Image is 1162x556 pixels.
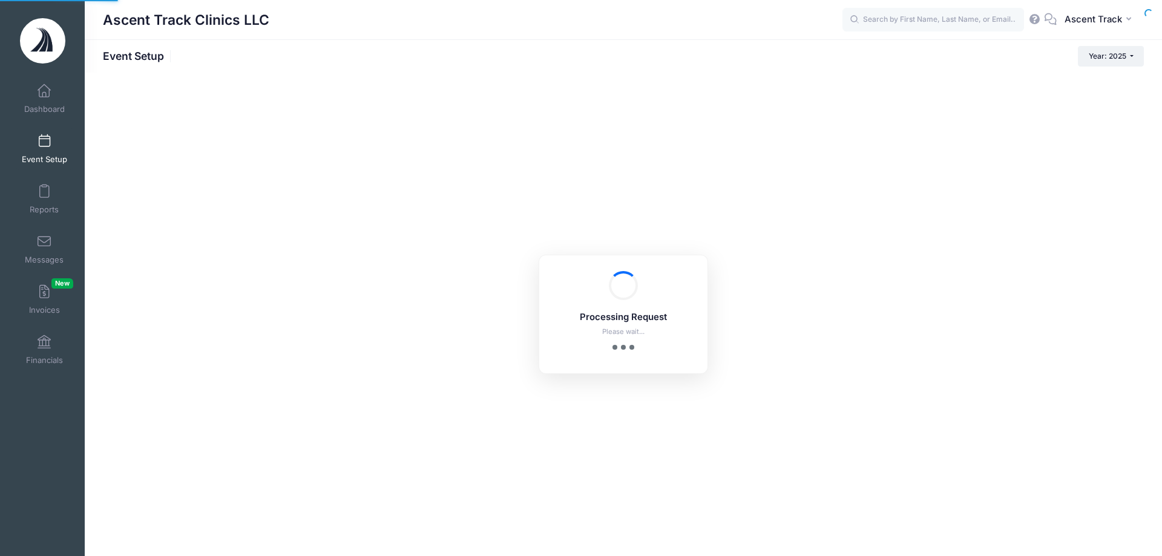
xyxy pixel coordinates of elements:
[16,77,73,120] a: Dashboard
[26,355,63,365] span: Financials
[25,255,64,265] span: Messages
[16,178,73,220] a: Reports
[20,18,65,64] img: Ascent Track Clinics LLC
[1065,13,1122,26] span: Ascent Track
[16,228,73,270] a: Messages
[24,104,65,114] span: Dashboard
[555,312,692,323] h5: Processing Request
[842,8,1024,32] input: Search by First Name, Last Name, or Email...
[22,154,67,165] span: Event Setup
[103,6,269,34] h1: Ascent Track Clinics LLC
[103,50,174,62] h1: Event Setup
[1078,46,1144,67] button: Year: 2025
[1057,6,1144,34] button: Ascent Track
[1089,51,1126,61] span: Year: 2025
[16,278,73,321] a: InvoicesNew
[30,204,59,215] span: Reports
[16,128,73,170] a: Event Setup
[51,278,73,289] span: New
[555,327,692,337] p: Please wait...
[16,329,73,371] a: Financials
[29,305,60,315] span: Invoices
